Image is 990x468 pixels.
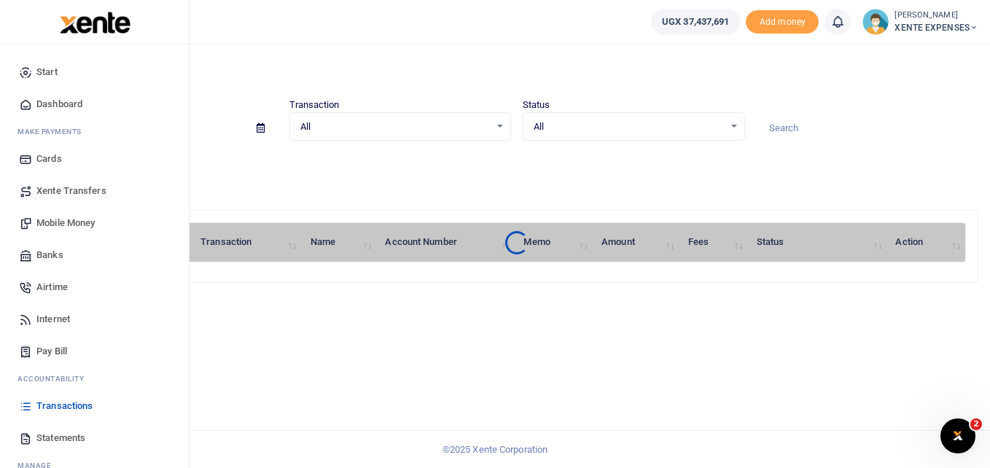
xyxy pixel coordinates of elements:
a: logo-small logo-large logo-large [58,16,130,27]
a: Internet [12,303,177,335]
span: Start [36,65,58,79]
label: Transaction [289,98,340,112]
span: Airtime [36,280,68,295]
span: Mobile Money [36,216,95,230]
span: Transactions [36,399,93,413]
a: Start [12,56,177,88]
span: Dashboard [36,97,82,112]
small: [PERSON_NAME] [894,9,978,22]
span: Add money [746,10,819,34]
p: Download [55,158,978,173]
h4: Transactions [55,63,978,79]
span: Banks [36,248,63,262]
li: Toup your wallet [746,10,819,34]
a: UGX 37,437,691 [651,9,740,35]
a: Mobile Money [12,207,177,239]
a: profile-user [PERSON_NAME] XENTE EXPENSES [862,9,978,35]
span: UGX 37,437,691 [662,15,729,29]
span: Xente Transfers [36,184,106,198]
li: Ac [12,367,177,390]
a: Add money [746,15,819,26]
a: Airtime [12,271,177,303]
span: XENTE EXPENSES [894,21,978,34]
span: Internet [36,312,70,327]
a: Pay Bill [12,335,177,367]
input: Search [757,116,979,141]
label: Status [523,98,550,112]
span: ake Payments [25,126,82,137]
img: profile-user [862,9,889,35]
img: logo-large [60,12,130,34]
a: Xente Transfers [12,175,177,207]
span: 2 [970,418,982,430]
li: Wallet ballance [645,9,746,35]
span: All [300,120,491,134]
span: Cards [36,152,62,166]
iframe: Intercom live chat [940,418,975,453]
a: Cards [12,143,177,175]
li: M [12,120,177,143]
span: countability [28,373,84,384]
a: Transactions [12,390,177,422]
span: Pay Bill [36,344,67,359]
a: Banks [12,239,177,271]
a: Statements [12,422,177,454]
span: Statements [36,431,85,445]
a: Dashboard [12,88,177,120]
span: All [534,120,724,134]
